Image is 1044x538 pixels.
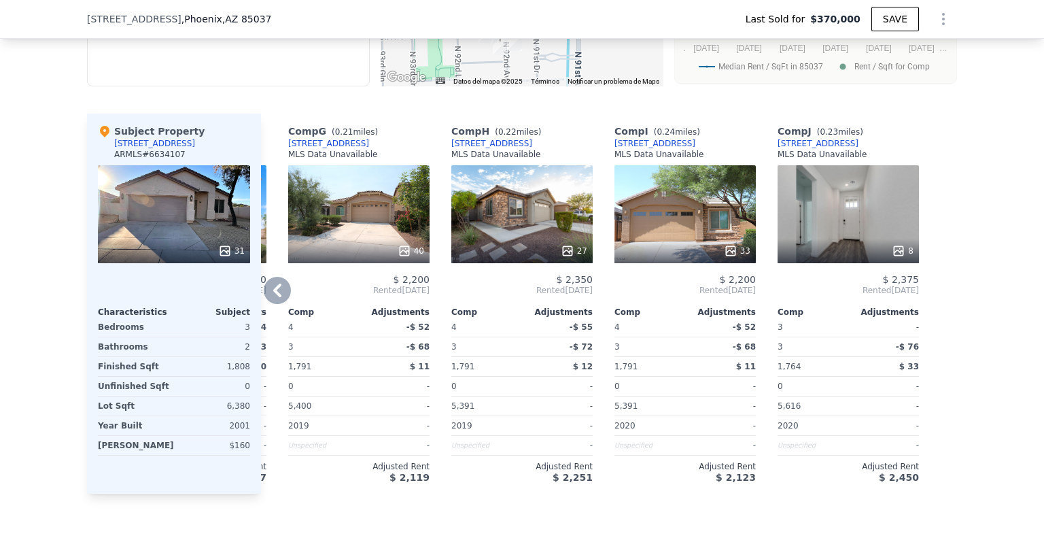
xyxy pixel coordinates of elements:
div: 3 [614,337,682,356]
div: 3 [288,337,356,356]
span: $ 2,251 [553,472,593,483]
div: Subject [174,307,250,318]
div: Adjusted Rent [451,461,593,472]
div: - [851,377,919,396]
div: Unspecified [614,436,682,455]
span: $ 11 [736,362,756,371]
span: Rented [DATE] [288,285,430,296]
span: $ 2,200 [720,274,756,285]
span: 0 [614,382,620,391]
span: $ 33 [899,362,919,371]
span: ( miles) [812,127,869,137]
div: 2020 [614,416,682,435]
div: - [362,416,430,435]
div: Comp H [451,124,546,138]
span: 5,616 [778,401,801,411]
div: [PERSON_NAME] [98,436,174,455]
div: MLS Data Unavailable [778,149,867,160]
span: ( miles) [489,127,546,137]
div: - [525,436,593,455]
div: - [362,397,430,416]
div: Finished Sqft [98,357,171,376]
div: [STREET_ADDRESS] [114,138,195,149]
div: - [688,436,756,455]
a: Abre esta zona en Google Maps (se abre en una nueva ventana) [384,69,429,86]
div: MLS Data Unavailable [288,149,378,160]
span: [STREET_ADDRESS] [87,12,181,26]
span: -$ 52 [733,322,756,332]
span: 0 [288,382,294,391]
span: ( miles) [648,127,706,137]
div: Adjustments [685,307,756,318]
span: $ 2,200 [394,274,430,285]
div: MLS Data Unavailable [614,149,704,160]
span: Last Sold for [746,12,811,26]
text: [DATE] [780,44,805,53]
span: -$ 72 [570,342,593,352]
div: 2019 [451,416,519,435]
div: [STREET_ADDRESS] [451,138,532,149]
span: 1,791 [288,362,311,371]
div: 40 [398,244,424,258]
span: 0 [778,382,783,391]
span: 4 [288,322,294,332]
div: - [525,416,593,435]
div: Bathrooms [98,337,171,356]
text: [DATE] [693,44,719,53]
span: $ 2,123 [716,472,756,483]
text: [DATE] [736,44,762,53]
div: 6,380 [177,397,250,416]
div: 33 [724,244,750,258]
div: $160 [179,436,250,455]
span: 5,391 [451,401,474,411]
div: Adjusted Rent [288,461,430,472]
button: Show Options [930,5,957,33]
div: - [851,318,919,337]
div: 31 [218,244,245,258]
span: Rented [DATE] [451,285,593,296]
div: - [851,397,919,416]
span: -$ 55 [570,322,593,332]
span: $ 12 [573,362,593,371]
button: SAVE [871,7,919,31]
text: Rent / Sqft for Comp [854,62,930,71]
text: … [939,44,947,53]
div: Comp [778,307,848,318]
span: , AZ 85037 [222,14,272,24]
div: 3 [778,337,846,356]
span: 0.23 [820,127,838,137]
span: $ 2,350 [557,274,593,285]
a: [STREET_ADDRESS] [614,138,695,149]
div: Comp [288,307,359,318]
span: ( miles) [326,127,383,137]
span: 0.22 [498,127,517,137]
div: - [362,436,430,455]
span: 5,400 [288,401,311,411]
a: Términos (se abre en una nueva pestaña) [531,78,559,85]
div: - [851,416,919,435]
span: -$ 76 [896,342,919,352]
div: Comp I [614,124,706,138]
div: 0 [177,377,250,396]
span: -$ 68 [733,342,756,352]
div: Adjustments [848,307,919,318]
span: 4 [451,322,457,332]
div: Adjustments [359,307,430,318]
span: 1,791 [614,362,638,371]
a: [STREET_ADDRESS] [778,138,858,149]
div: Subject Property [98,124,205,138]
span: 0 [451,382,457,391]
div: 2020 [778,416,846,435]
span: 1,764 [778,362,801,371]
span: -$ 52 [406,322,430,332]
span: , Phoenix [181,12,272,26]
div: - [688,397,756,416]
div: - [688,416,756,435]
div: 3 [451,337,519,356]
div: - [688,377,756,396]
div: Bedrooms [98,318,171,337]
div: Characteristics [98,307,174,318]
div: 2001 [177,416,250,435]
div: Adjusted Rent [778,461,919,472]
